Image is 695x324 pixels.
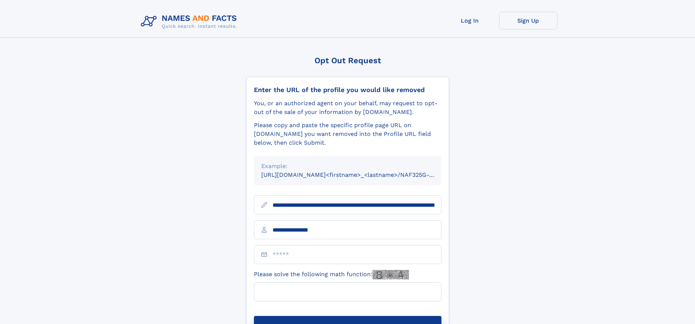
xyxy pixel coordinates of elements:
div: Example: [261,162,434,171]
a: Log In [441,12,499,30]
small: [URL][DOMAIN_NAME]<firstname>_<lastname>/NAF325G-xxxxxxxx [261,171,455,178]
div: Enter the URL of the profile you would like removed [254,86,441,94]
div: You, or an authorized agent on your behalf, may request to opt-out of the sale of your informatio... [254,99,441,117]
img: Logo Names and Facts [138,12,243,31]
div: Opt Out Request [246,56,449,65]
a: Sign Up [499,12,557,30]
label: Please solve the following math function: [254,270,409,279]
div: Please copy and paste the specific profile page URL on [DOMAIN_NAME] you want removed into the Pr... [254,121,441,147]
